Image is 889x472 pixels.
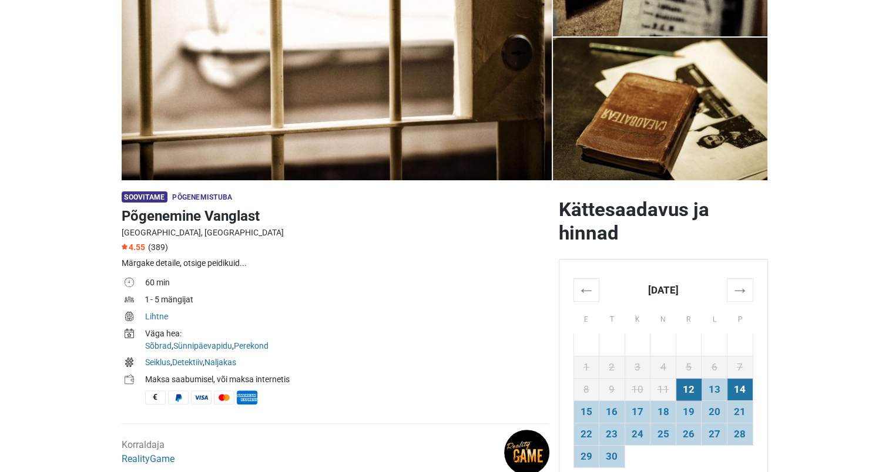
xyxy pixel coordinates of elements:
td: 19 [676,400,702,423]
th: K [625,301,650,333]
td: 26 [676,423,702,445]
td: 29 [573,445,599,467]
div: [GEOGRAPHIC_DATA], [GEOGRAPHIC_DATA] [122,227,549,239]
div: Maksa saabumisel, või maksa internetis [145,373,549,386]
span: Sularaha [145,390,166,404]
span: PayPal [168,390,189,404]
td: 6 [702,356,727,378]
td: 1 - 5 mängijat [145,292,549,309]
td: 4 [650,356,676,378]
td: 25 [650,423,676,445]
td: 8 [573,378,599,400]
img: Star [122,244,128,250]
td: 2 [599,356,625,378]
td: 20 [702,400,727,423]
a: Põgenemine Vanglast photo 4 [553,38,768,180]
td: 9 [599,378,625,400]
td: 3 [625,356,650,378]
td: 12 [676,378,702,400]
td: 13 [702,378,727,400]
span: MasterCard [214,390,234,404]
td: 7 [727,356,753,378]
th: P [727,301,753,333]
td: , , [145,326,549,355]
h2: Kättesaadavus ja hinnad [559,198,768,245]
a: RealityGame [122,453,175,464]
div: Korraldaja [122,438,175,466]
td: 11 [650,378,676,400]
td: 23 [599,423,625,445]
td: 60 min [145,275,549,292]
a: Naljakas [204,358,236,367]
th: L [702,301,727,333]
th: ← [573,278,599,301]
td: , , [145,355,549,372]
td: 10 [625,378,650,400]
td: 14 [727,378,753,400]
div: Märgake detaile, otsige peidikuid... [122,257,549,269]
th: R [676,301,702,333]
span: (389) [148,242,168,252]
td: 30 [599,445,625,467]
th: → [727,278,753,301]
td: 1 [573,356,599,378]
td: 27 [702,423,727,445]
th: T [599,301,625,333]
td: 21 [727,400,753,423]
a: Seiklus [145,358,170,367]
span: Soovitame [122,191,168,203]
th: [DATE] [599,278,727,301]
th: E [573,301,599,333]
td: 15 [573,400,599,423]
th: N [650,301,676,333]
td: 5 [676,356,702,378]
td: 28 [727,423,753,445]
img: Põgenemine Vanglast photo 5 [553,38,768,180]
span: 4.55 [122,242,145,252]
a: Sünnipäevapidu [173,341,232,350]
td: 18 [650,400,676,423]
td: 17 [625,400,650,423]
td: 16 [599,400,625,423]
a: Lihtne [145,312,168,321]
span: Visa [191,390,212,404]
div: Väga hea: [145,328,549,340]
td: 22 [573,423,599,445]
a: Sõbrad [145,341,172,350]
span: American Express [237,390,257,404]
h1: Põgenemine Vanglast [122,205,549,227]
span: Põgenemistuba [172,193,232,201]
a: Detektiiv [172,358,203,367]
td: 24 [625,423,650,445]
a: Perekond [234,341,269,350]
